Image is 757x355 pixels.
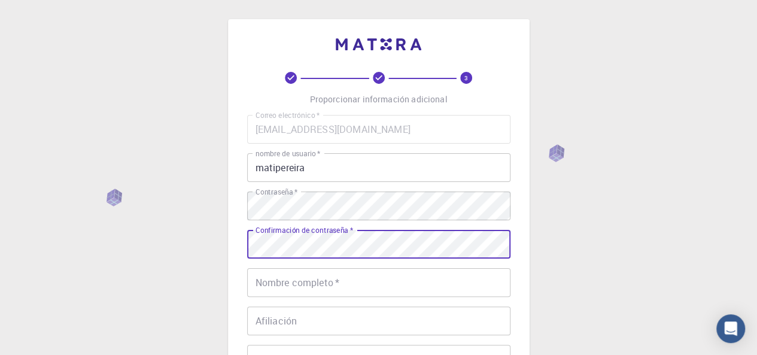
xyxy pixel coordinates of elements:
text: 3 [464,74,468,82]
font: Proporcionar información adicional [309,93,447,105]
font: Confirmación de contraseña [256,225,348,235]
font: Contraseña [256,187,293,197]
font: nombre de usuario [256,148,316,159]
font: Correo electrónico [256,110,315,120]
div: Abrir Intercom Messenger [716,314,745,343]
